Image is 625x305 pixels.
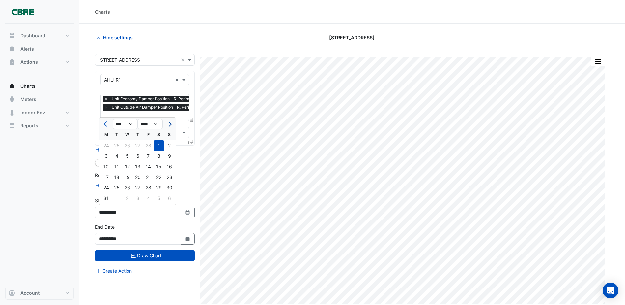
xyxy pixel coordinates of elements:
[101,183,111,193] div: 24
[111,140,122,151] div: Tuesday, February 25, 2025
[20,83,36,89] span: Charts
[132,151,143,161] div: Thursday, March 6, 2025
[143,140,154,151] div: Friday, February 28, 2025
[143,193,154,204] div: Friday, April 4, 2025
[20,96,36,103] span: Meters
[143,151,154,161] div: 7
[132,129,143,140] div: T
[20,59,38,65] span: Actions
[132,140,143,151] div: Thursday, February 27, 2025
[132,183,143,193] div: Thursday, March 27, 2025
[122,183,132,193] div: 26
[143,161,154,172] div: 14
[9,109,15,116] app-icon: Indoor Env
[329,34,375,41] span: [STREET_ADDRESS]
[5,287,74,300] button: Account
[95,182,144,189] button: Add Reference Line
[122,183,132,193] div: Wednesday, March 26, 2025
[9,122,15,129] app-icon: Reports
[111,151,122,161] div: Tuesday, March 4, 2025
[111,183,122,193] div: 25
[95,8,110,15] div: Charts
[164,193,175,204] div: 6
[164,183,175,193] div: 30
[103,96,109,102] span: ×
[5,93,74,106] button: Meters
[143,161,154,172] div: Friday, March 14, 2025
[111,193,122,204] div: 1
[122,161,132,172] div: Wednesday, March 12, 2025
[154,140,164,151] div: 1
[591,57,605,66] button: More Options
[154,183,164,193] div: Saturday, March 29, 2025
[111,151,122,161] div: 4
[101,172,111,183] div: Monday, March 17, 2025
[143,172,154,183] div: Friday, March 21, 2025
[95,32,137,43] button: Hide settings
[143,183,154,193] div: 28
[9,96,15,103] app-icon: Meters
[20,122,38,129] span: Reports
[5,80,74,93] button: Charts
[154,151,164,161] div: 8
[101,161,111,172] div: 10
[603,283,618,298] div: Open Intercom Messenger
[122,151,132,161] div: Wednesday, March 5, 2025
[132,161,143,172] div: Thursday, March 13, 2025
[138,119,163,129] select: Select year
[5,55,74,69] button: Actions
[154,183,164,193] div: 29
[111,193,122,204] div: Tuesday, April 1, 2025
[132,161,143,172] div: 13
[110,96,199,102] span: Unit Economy Damper Position - R, Perimeter
[20,46,34,52] span: Alerts
[102,119,110,129] button: Previous month
[101,172,111,183] div: 17
[164,161,175,172] div: Sunday, March 16, 2025
[132,183,143,193] div: 27
[95,250,195,261] button: Draw Chart
[164,140,175,151] div: 2
[185,210,191,215] fa-icon: Select Date
[8,5,38,18] img: Company Logo
[101,151,111,161] div: 3
[164,193,175,204] div: Sunday, April 6, 2025
[132,193,143,204] div: Thursday, April 3, 2025
[20,32,45,39] span: Dashboard
[122,193,132,204] div: 2
[95,267,132,275] button: Create Action
[164,161,175,172] div: 16
[164,151,175,161] div: Sunday, March 9, 2025
[5,119,74,132] button: Reports
[111,161,122,172] div: Tuesday, March 11, 2025
[154,161,164,172] div: 15
[164,172,175,183] div: 23
[103,34,133,41] span: Hide settings
[122,193,132,204] div: Wednesday, April 2, 2025
[143,140,154,151] div: 28
[9,59,15,65] app-icon: Actions
[164,151,175,161] div: 9
[111,183,122,193] div: Tuesday, March 25, 2025
[101,140,111,151] div: 24
[143,183,154,193] div: Friday, March 28, 2025
[9,32,15,39] app-icon: Dashboard
[110,104,202,111] span: Unit Outside Air Damper Position - R, Perimeter
[188,139,193,145] span: Clone Favourites and Tasks from this Equipment to other Equipment
[103,104,109,111] span: ×
[95,197,117,204] label: Start Date
[185,236,191,242] fa-icon: Select Date
[5,42,74,55] button: Alerts
[132,151,143,161] div: 6
[154,140,164,151] div: Saturday, March 1, 2025
[111,172,122,183] div: Tuesday, March 18, 2025
[132,172,143,183] div: Thursday, March 20, 2025
[95,172,129,179] label: Reference Lines
[154,172,164,183] div: Saturday, March 22, 2025
[95,146,135,153] button: Add Equipment
[143,151,154,161] div: Friday, March 7, 2025
[101,193,111,204] div: Monday, March 31, 2025
[181,56,186,63] span: Clear
[101,151,111,161] div: Monday, March 3, 2025
[111,129,122,140] div: T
